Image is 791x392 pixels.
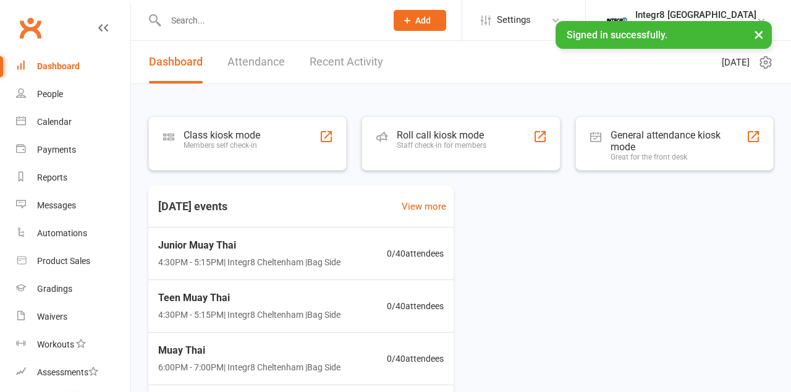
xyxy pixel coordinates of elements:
[387,352,444,365] span: 0 / 40 attendees
[16,53,130,80] a: Dashboard
[37,228,87,238] div: Automations
[37,312,67,322] div: Waivers
[184,141,260,150] div: Members self check-in
[158,290,341,306] span: Teen Muay Thai
[387,247,444,260] span: 0 / 40 attendees
[162,12,378,29] input: Search...
[635,20,756,32] div: Integr8 [GEOGRAPHIC_DATA]
[37,367,98,377] div: Assessments
[16,219,130,247] a: Automations
[16,136,130,164] a: Payments
[37,173,67,182] div: Reports
[148,195,237,218] h3: [DATE] events
[37,339,74,349] div: Workouts
[310,41,383,83] a: Recent Activity
[16,108,130,136] a: Calendar
[16,80,130,108] a: People
[397,129,486,141] div: Roll call kiosk mode
[497,6,531,34] span: Settings
[37,200,76,210] div: Messages
[37,284,72,294] div: Gradings
[611,153,747,161] div: Great for the front desk
[37,89,63,99] div: People
[567,29,667,41] span: Signed in successfully.
[37,256,90,266] div: Product Sales
[16,192,130,219] a: Messages
[16,247,130,275] a: Product Sales
[16,331,130,359] a: Workouts
[158,360,341,374] span: 6:00PM - 7:00PM | Integr8 Cheltenham | Bag Side
[635,9,756,20] div: Integr8 [GEOGRAPHIC_DATA]
[158,343,341,359] span: Muay Thai
[397,141,486,150] div: Staff check-in for members
[227,41,285,83] a: Attendance
[16,359,130,386] a: Assessments
[387,299,444,313] span: 0 / 40 attendees
[748,21,770,48] button: ×
[394,10,446,31] button: Add
[604,8,629,33] img: thumb_image1744271085.png
[158,237,341,254] span: Junior Muay Thai
[149,41,203,83] a: Dashboard
[37,117,72,127] div: Calendar
[15,12,46,43] a: Clubworx
[722,55,750,70] span: [DATE]
[16,303,130,331] a: Waivers
[37,61,80,71] div: Dashboard
[37,145,76,155] div: Payments
[158,308,341,322] span: 4:30PM - 5:15PM | Integr8 Cheltenham | Bag Side
[158,255,341,269] span: 4:30PM - 5:15PM | Integr8 Cheltenham | Bag Side
[402,199,446,214] a: View more
[611,129,747,153] div: General attendance kiosk mode
[16,275,130,303] a: Gradings
[415,15,431,25] span: Add
[184,129,260,141] div: Class kiosk mode
[16,164,130,192] a: Reports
